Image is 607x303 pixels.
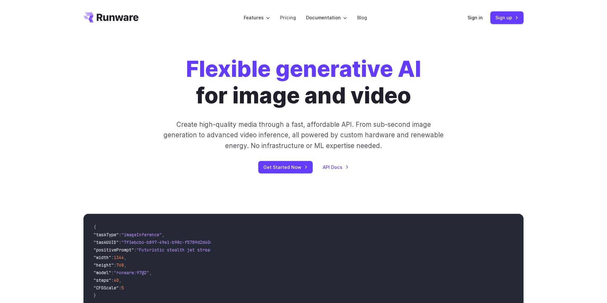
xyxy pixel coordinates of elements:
[124,255,126,260] span: ,
[111,255,114,260] span: :
[162,232,164,238] span: ,
[94,239,119,245] span: "taskUUID"
[121,232,162,238] span: "imageInference"
[94,232,119,238] span: "taskType"
[124,262,126,268] span: ,
[119,285,121,291] span: :
[114,255,124,260] span: 1344
[116,262,124,268] span: 768
[244,14,270,21] label: Features
[94,255,111,260] span: "width"
[119,239,121,245] span: :
[280,14,296,21] a: Pricing
[121,239,218,245] span: "7f3ebcb6-b897-49e1-b98c-f5789d2d40d7"
[186,56,421,109] h1: for image and video
[119,232,121,238] span: :
[83,12,138,22] a: Go to /
[114,270,149,275] span: "runware:97@2"
[357,14,367,21] a: Blog
[94,277,111,283] span: "steps"
[323,164,349,171] a: API Docs
[163,119,445,151] p: Create high-quality media through a fast, affordable API. From sub-second image generation to adv...
[468,14,483,21] a: Sign in
[114,262,116,268] span: :
[121,285,124,291] span: 5
[186,55,421,82] strong: Flexible generative AI
[490,11,524,24] a: Sign up
[94,224,96,230] span: {
[114,277,119,283] span: 40
[258,161,313,173] a: Get Started Now
[137,247,367,253] span: "Futuristic stealth jet streaking through a neon-lit cityscape with glowing purple exhaust"
[94,247,134,253] span: "positivePrompt"
[94,293,96,298] span: }
[119,277,121,283] span: ,
[111,277,114,283] span: :
[94,262,114,268] span: "height"
[94,270,111,275] span: "model"
[134,247,137,253] span: :
[94,285,119,291] span: "CFGScale"
[111,270,114,275] span: :
[306,14,347,21] label: Documentation
[149,270,152,275] span: ,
